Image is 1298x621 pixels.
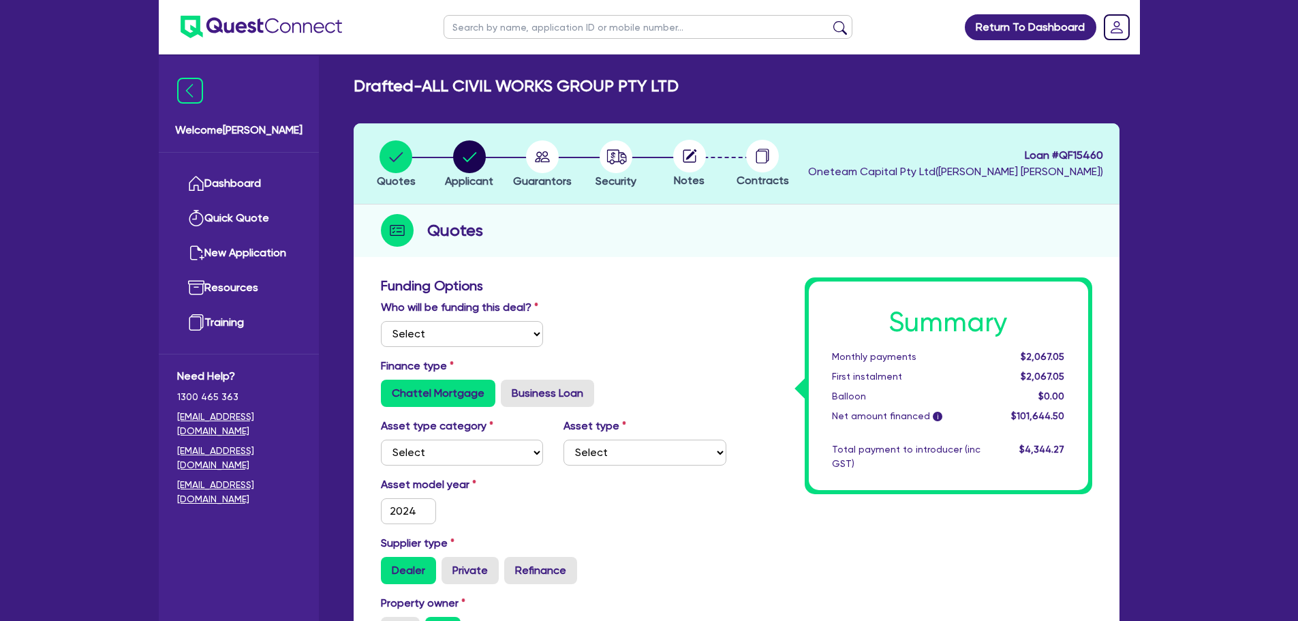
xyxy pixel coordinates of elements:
[381,299,538,316] label: Who will be funding this deal?
[188,314,204,331] img: training
[354,76,679,96] h2: Drafted - ALL CIVIL WORKS GROUP PTY LTD
[381,214,414,247] img: step-icon
[177,444,300,472] a: [EMAIL_ADDRESS][DOMAIN_NAME]
[381,277,726,294] h3: Funding Options
[1021,371,1064,382] span: $2,067.05
[444,15,852,39] input: Search by name, application ID or mobile number...
[177,410,300,438] a: [EMAIL_ADDRESS][DOMAIN_NAME]
[188,279,204,296] img: resources
[822,409,991,423] div: Net amount financed
[965,14,1096,40] a: Return To Dashboard
[177,478,300,506] a: [EMAIL_ADDRESS][DOMAIN_NAME]
[822,389,991,404] div: Balloon
[188,210,204,226] img: quick-quote
[933,412,942,421] span: i
[188,245,204,261] img: new-application
[513,175,572,187] span: Guarantors
[563,418,626,434] label: Asset type
[181,16,342,38] img: quest-connect-logo-blue
[177,390,300,404] span: 1300 465 363
[177,201,300,236] a: Quick Quote
[595,140,637,190] button: Security
[596,175,636,187] span: Security
[674,174,705,187] span: Notes
[177,368,300,384] span: Need Help?
[175,122,303,138] span: Welcome [PERSON_NAME]
[504,557,577,584] label: Refinance
[1021,351,1064,362] span: $2,067.05
[1038,391,1064,402] span: $0.00
[177,78,203,104] img: icon-menu-close
[381,358,454,374] label: Finance type
[822,350,991,364] div: Monthly payments
[822,369,991,384] div: First instalment
[822,442,991,471] div: Total payment to introducer (inc GST)
[1099,10,1134,45] a: Dropdown toggle
[1011,410,1064,421] span: $101,644.50
[177,271,300,305] a: Resources
[832,306,1065,339] h1: Summary
[444,140,494,190] button: Applicant
[381,535,454,551] label: Supplier type
[376,140,416,190] button: Quotes
[381,380,495,407] label: Chattel Mortgage
[808,165,1103,178] span: Oneteam Capital Pty Ltd ( [PERSON_NAME] [PERSON_NAME] )
[381,418,493,434] label: Asset type category
[501,380,594,407] label: Business Loan
[381,595,465,611] label: Property owner
[427,218,483,243] h2: Quotes
[445,175,493,187] span: Applicant
[177,305,300,340] a: Training
[737,174,789,187] span: Contracts
[1019,444,1064,455] span: $4,344.27
[177,166,300,201] a: Dashboard
[442,557,499,584] label: Private
[512,140,572,190] button: Guarantors
[377,175,416,187] span: Quotes
[177,236,300,271] a: New Application
[381,557,436,584] label: Dealer
[371,476,554,493] label: Asset model year
[808,147,1103,164] span: Loan # QF15460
